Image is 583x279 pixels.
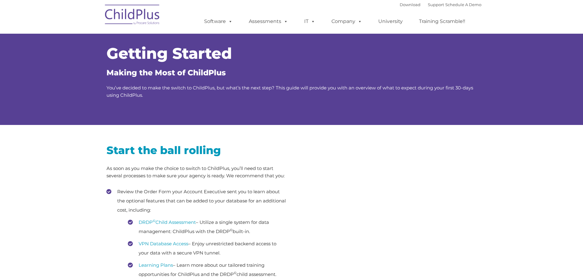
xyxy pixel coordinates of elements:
[445,2,481,7] a: Schedule A Demo
[139,219,196,225] a: DRDP©Child Assessment
[243,15,294,28] a: Assessments
[400,2,420,7] a: Download
[107,143,287,157] h2: Start the ball rolling
[198,15,239,28] a: Software
[128,239,287,258] li: – Enjoy unrestricted backend access to your data with a secure VPN tunnel.
[107,44,232,63] span: Getting Started
[153,219,155,223] sup: ©
[107,165,287,179] p: As soon as you make the choice to switch to ChildPlus, you’ll need to start several processes to ...
[107,85,473,98] span: You’ve decided to make the switch to ChildPlus, but what’s the next step? This guide will provide...
[230,228,233,232] sup: ©
[400,2,481,7] font: |
[139,241,188,247] a: VPN Database Access
[102,0,163,31] img: ChildPlus by Procare Solutions
[139,262,173,268] a: Learning Plans
[107,68,226,77] span: Making the Most of ChildPlus
[428,2,444,7] a: Support
[372,15,409,28] a: University
[128,218,287,236] li: – Utilize a single system for data management: ChildPlus with the DRDP built-in.
[234,271,237,275] sup: ©
[298,15,321,28] a: IT
[325,15,368,28] a: Company
[413,15,471,28] a: Training Scramble!!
